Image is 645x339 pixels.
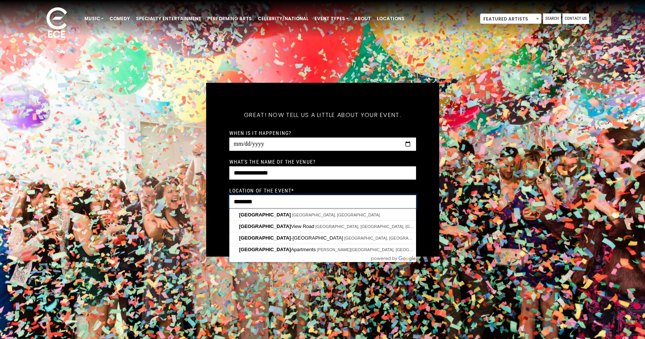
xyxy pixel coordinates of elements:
a: Contact Us [562,13,589,24]
a: Music [81,12,106,25]
a: About [351,12,374,25]
span: [GEOGRAPHIC_DATA], [GEOGRAPHIC_DATA], [GEOGRAPHIC_DATA] [316,224,449,229]
img: ece_new_logo_whitev2-1.png [38,5,75,41]
span: Featured Artists [480,14,541,24]
span: [GEOGRAPHIC_DATA] [239,212,291,218]
a: Comedy [106,12,133,25]
span: [GEOGRAPHIC_DATA], [GEOGRAPHIC_DATA], [GEOGRAPHIC_DATA] [344,236,477,240]
a: Event Types [311,12,351,25]
a: Specialty Entertainment [133,12,204,25]
label: What's the name of the venue? [229,158,316,165]
label: Location of the event [229,187,294,194]
label: When is it happening? [229,129,292,136]
h5: Great! Now tell us a little about your event. [229,101,416,128]
span: View Road [239,224,316,229]
span: [GEOGRAPHIC_DATA] [239,235,291,241]
span: Apartments [239,247,317,252]
a: Search [543,13,561,24]
a: Locations [374,12,407,25]
a: Performing Arts [204,12,255,25]
span: Featured Artists [480,13,542,24]
span: [GEOGRAPHIC_DATA] [239,247,291,252]
span: [GEOGRAPHIC_DATA] [239,224,291,229]
span: [GEOGRAPHIC_DATA], [GEOGRAPHIC_DATA] [292,213,380,217]
span: [PERSON_NAME][GEOGRAPHIC_DATA], [GEOGRAPHIC_DATA] [317,247,438,252]
a: Celebrity/National [255,12,311,25]
span: -[GEOGRAPHIC_DATA] [239,235,344,241]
